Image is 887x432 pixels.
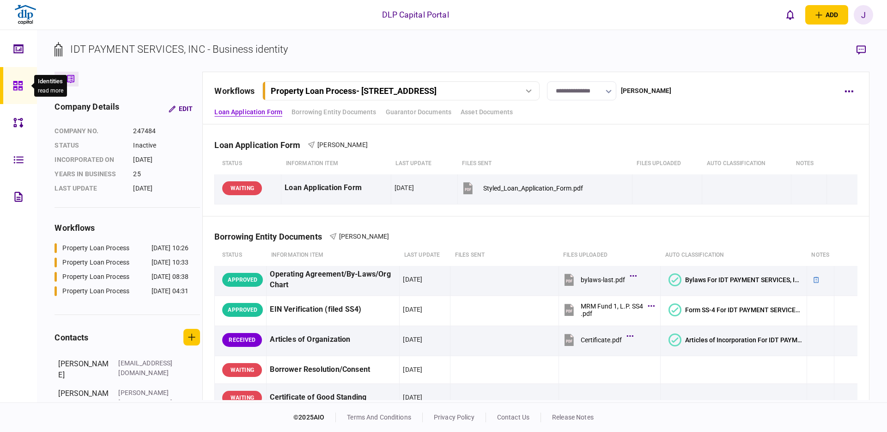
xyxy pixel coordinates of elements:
div: IDT PAYMENT SERVICES, INC - Business identity [70,42,288,57]
button: Articles of Incorporation For IDT PAYMENT SERVICES, INC [668,333,803,346]
a: privacy policy [434,413,474,421]
div: bylaws-last.pdf [581,276,625,284]
span: [PERSON_NAME] [339,233,389,240]
div: Borrowing Entity Documents [214,232,329,241]
div: © 2025 AIO [293,413,336,422]
div: Property Loan Process - [STREET_ADDRESS] [271,86,437,96]
div: Certificate.pdf [581,336,622,344]
button: J [854,5,873,25]
div: Inactive [133,141,200,150]
div: Property Loan Process [62,272,129,282]
button: open notifications list [780,5,800,25]
div: RECEIVED [222,333,262,347]
div: Property Loan Process [62,258,129,267]
button: open adding identity options [805,5,848,25]
div: Articles of Incorporation For IDT PAYMENT SERVICES, INC [685,336,803,344]
div: [PERSON_NAME] [58,388,109,417]
div: Loan Application Form [285,178,388,198]
a: Property Loan Process[DATE] 04:31 [55,286,188,296]
div: status [55,141,124,150]
div: company details [55,100,119,117]
th: Information item [267,245,400,266]
th: auto classification [661,245,807,266]
div: workflows [214,85,255,97]
button: Bylaws For IDT PAYMENT SERVICES, INC [668,273,803,286]
div: Property Loan Process [62,243,129,253]
div: Property Loan Process [62,286,129,296]
div: workflows [55,222,200,234]
button: MRM Fund 1, L.P. SS4.pdf [562,299,653,320]
div: last update [55,184,124,193]
div: [EMAIL_ADDRESS][DOMAIN_NAME] [118,358,178,378]
div: 25 [133,169,200,179]
a: contact us [497,413,529,421]
div: [DATE] 10:33 [152,258,189,267]
div: APPROVED [222,273,263,287]
button: bylaws-last.pdf [562,269,634,290]
div: [DATE] [133,184,200,193]
button: Property Loan Process- [STREET_ADDRESS] [262,81,540,100]
div: [DATE] [403,305,422,314]
div: MRM Fund 1, L.P. SS4.pdf [581,302,644,317]
span: [PERSON_NAME] [317,141,368,148]
th: Information item [281,153,391,174]
div: Identities [38,77,63,86]
img: client company logo [14,3,37,26]
div: Articles of Organization [270,329,396,350]
button: Certificate.pdf [562,329,631,350]
th: last update [400,245,450,266]
div: EIN Verification (filed SS4) [270,299,396,320]
div: [DATE] [403,275,422,284]
th: last update [391,153,457,174]
div: [PERSON_NAME] [58,358,109,381]
div: Form SS-4 For IDT PAYMENT SERVICES, INC [685,306,803,314]
div: [DATE] 10:26 [152,243,189,253]
div: company no. [55,126,124,136]
div: [PERSON_NAME][EMAIL_ADDRESS][DOMAIN_NAME] [118,388,178,417]
div: DLP Capital Portal [382,9,449,21]
div: Loan Application Form [214,140,308,150]
div: WAITING [222,363,262,377]
div: [DATE] 04:31 [152,286,189,296]
div: years in business [55,169,124,179]
div: [DATE] [403,393,422,402]
div: WAITING [222,391,262,405]
a: terms and conditions [347,413,411,421]
a: Loan Application Form [214,107,282,117]
a: Property Loan Process[DATE] 10:26 [55,243,188,253]
div: incorporated on [55,155,124,165]
div: contacts [55,331,88,344]
a: Borrowing Entity Documents [292,107,376,117]
div: [DATE] [133,155,200,165]
div: [DATE] [403,365,422,374]
div: [DATE] 08:38 [152,272,189,282]
div: [PERSON_NAME] [621,86,672,96]
div: Bylaws For IDT PAYMENT SERVICES, INC [685,276,803,284]
div: [DATE] [403,335,422,344]
div: [DATE] [395,183,414,192]
div: WAITING [222,181,262,195]
div: Operating Agreement/By-Laws/Org Chart [270,269,396,290]
th: status [215,245,267,266]
th: notes [791,153,827,174]
button: Form SS-4 For IDT PAYMENT SERVICES, INC [668,303,803,316]
a: Property Loan Process[DATE] 08:38 [55,272,188,282]
div: Certificate of Good Standing [270,387,396,408]
div: APPROVED [222,303,263,317]
th: status [215,153,281,174]
div: Borrower Resolution/Consent [270,359,396,380]
th: auto classification [702,153,791,174]
button: read more [38,87,63,94]
button: Styled_Loan_Application_Form.pdf [461,178,583,198]
div: Styled_Loan_Application_Form.pdf [483,185,583,192]
a: Property Loan Process[DATE] 10:33 [55,258,188,267]
th: notes [807,245,834,266]
th: files sent [450,245,559,266]
th: Files uploaded [632,153,702,174]
a: Guarantor Documents [386,107,452,117]
button: Edit [161,100,200,117]
a: release notes [552,413,594,421]
a: Asset Documents [461,107,513,117]
th: Files uploaded [559,245,661,266]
